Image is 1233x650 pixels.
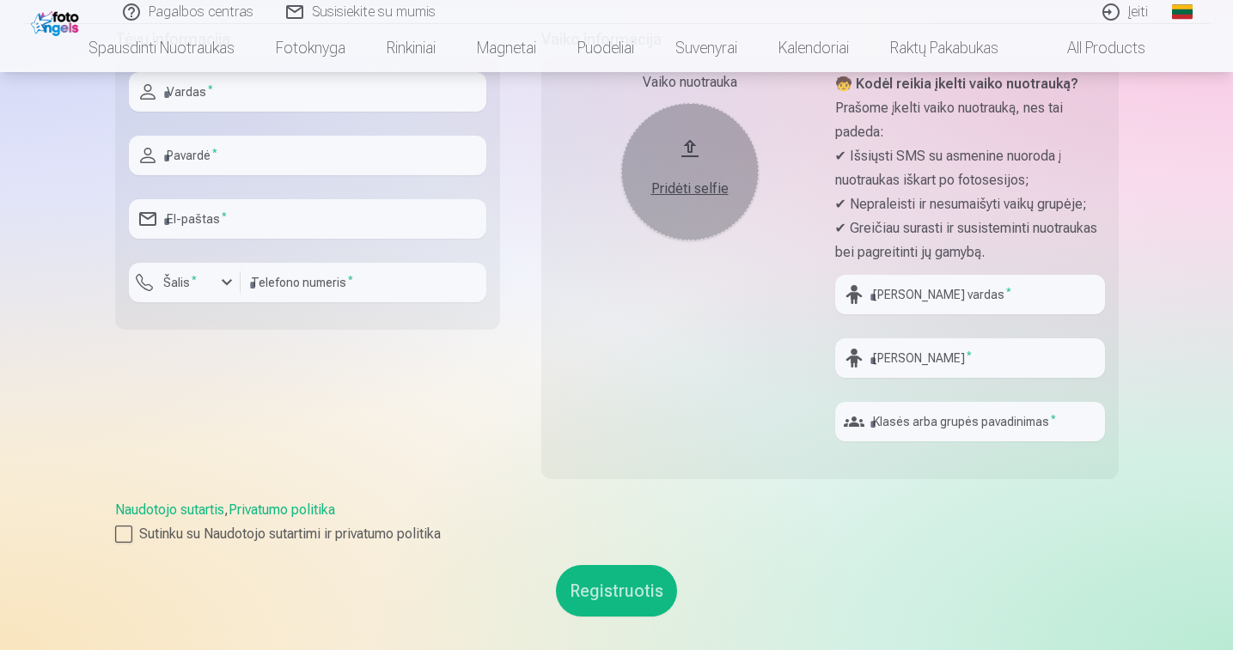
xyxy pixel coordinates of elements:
[68,24,255,72] a: Spausdinti nuotraukas
[835,76,1078,92] strong: 🧒 Kodėl reikia įkelti vaiko nuotrauką?
[115,500,1119,544] div: ,
[255,24,366,72] a: Fotoknyga
[835,216,1105,264] p: ✔ Greičiau surasti ir susisteminti nuotraukas bei pagreitinti jų gamybą.
[115,501,224,518] a: Naudotojo sutartis
[31,7,83,36] img: /fa2
[655,24,758,72] a: Suvenyrai
[129,263,241,302] button: Šalis*
[555,72,825,93] div: Vaiko nuotrauka
[835,192,1105,216] p: ✔ Nepraleisti ir nesumaišyti vaikų grupėje;
[557,24,655,72] a: Puodeliai
[229,501,335,518] a: Privatumo politika
[556,565,677,617] button: Registruotis
[1019,24,1166,72] a: All products
[758,24,870,72] a: Kalendoriai
[835,144,1105,192] p: ✔ Išsiųsti SMS su asmenine nuoroda į nuotraukas iškart po fotosesijos;
[638,179,742,199] div: Pridėti selfie
[621,103,759,240] button: Pridėti selfie
[456,24,557,72] a: Magnetai
[870,24,1019,72] a: Raktų pakabukas
[156,274,204,291] label: Šalis
[115,524,1119,544] label: Sutinku su Naudotojo sutartimi ir privatumo politika
[366,24,456,72] a: Rinkiniai
[835,96,1105,144] p: Prašome įkelti vaiko nuotrauką, nes tai padeda:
